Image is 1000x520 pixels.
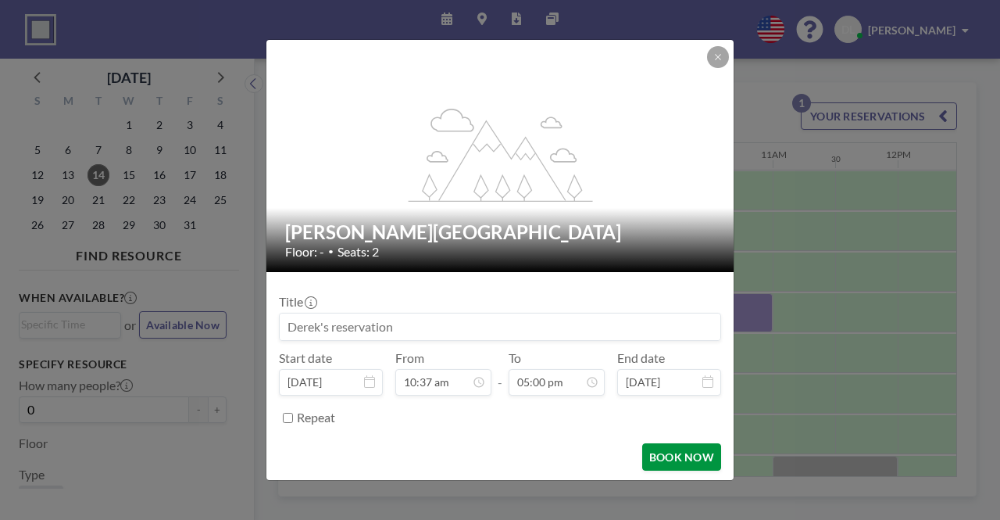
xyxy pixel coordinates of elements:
[297,410,335,425] label: Repeat
[498,356,502,390] span: -
[279,294,316,310] label: Title
[642,443,721,471] button: BOOK NOW
[617,350,665,366] label: End date
[328,246,334,257] span: •
[279,350,332,366] label: Start date
[409,108,593,202] g: flex-grow: 1.2;
[395,350,424,366] label: From
[285,221,716,244] h2: [PERSON_NAME][GEOGRAPHIC_DATA]
[337,244,379,260] span: Seats: 2
[280,314,720,340] input: Derek's reservation
[285,244,324,260] span: Floor: -
[509,350,521,366] label: To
